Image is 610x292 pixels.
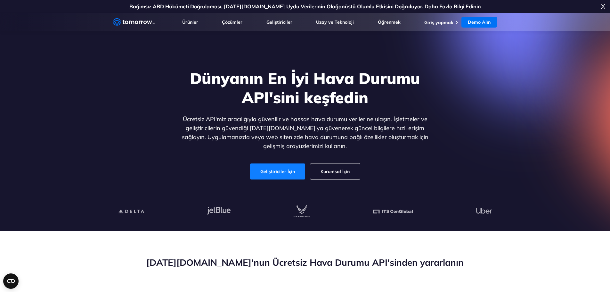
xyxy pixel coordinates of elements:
[310,163,360,179] a: Kurumsal İçin
[468,19,491,25] font: Demo Alın
[266,19,292,25] a: Geliştiriciler
[378,19,401,25] a: Öğrenmek
[182,115,428,150] font: Ücretsiz API'miz aracılığıyla güvenilir ve hassas hava durumu verilerine ulaşın. İşletmeler ve ge...
[129,3,481,10] a: Bağımsız ABD Hükümeti Doğrulaması, [DATE][DOMAIN_NAME] Uydu Verilerinin Olağanüstü Olumlu Etkisin...
[3,273,19,289] button: Open CMP widget
[316,19,354,25] a: Uzay ve Teknoloji
[260,169,295,174] font: Geliştiriciler İçin
[424,20,453,25] a: Giriş yapmak
[182,19,198,25] a: Ürünler
[146,257,464,268] font: [DATE][DOMAIN_NAME]'nun Ücretsiz Hava Durumu API'sinden yararlanın
[461,17,497,28] a: Demo Alın
[601,2,605,10] font: X
[190,69,420,107] font: Dünyanın En İyi Hava Durumu API'sini keşfedin
[250,163,305,179] a: Geliştiriciler İçin
[321,169,350,174] font: Kurumsal İçin
[222,19,242,25] a: Çözümler
[113,17,155,27] a: Ana bağlantı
